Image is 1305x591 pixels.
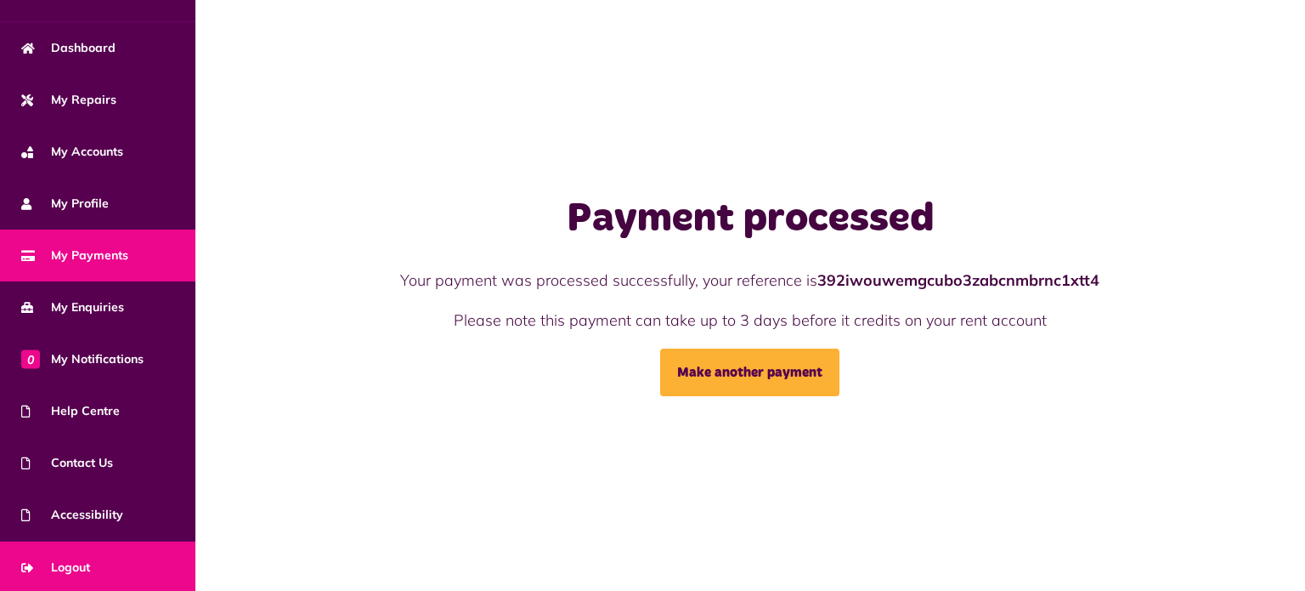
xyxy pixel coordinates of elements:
p: Please note this payment can take up to 3 days before it credits on your rent account [372,309,1128,332]
span: My Repairs [21,91,116,109]
span: My Payments [21,247,128,264]
span: Accessibility [21,506,123,524]
span: Help Centre [21,402,120,420]
span: Contact Us [21,454,113,472]
a: Make another payment [660,349,839,396]
span: My Enquiries [21,298,124,316]
p: Your payment was processed successfully, your reference is [372,269,1128,292]
span: Dashboard [21,39,116,57]
strong: 392iwouwemgcubo3zabcnmbrnc1xtt4 [817,270,1099,290]
span: 0 [21,349,40,368]
span: My Accounts [21,143,123,161]
span: Logout [21,559,90,577]
h1: Payment processed [372,195,1128,244]
span: My Profile [21,195,109,213]
span: My Notifications [21,350,144,368]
